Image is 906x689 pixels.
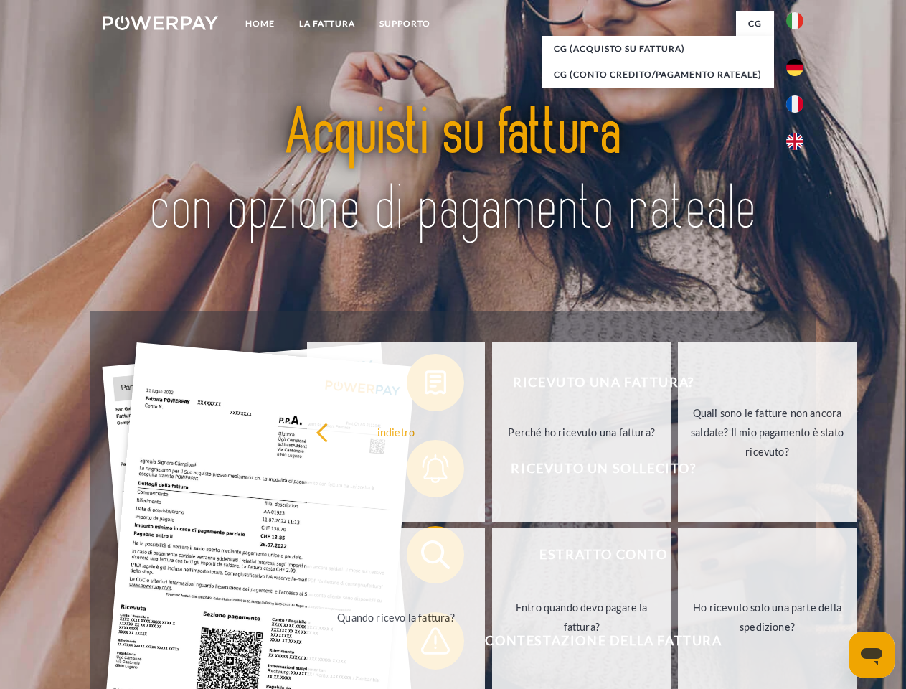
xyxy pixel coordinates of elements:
[849,632,895,678] iframe: Pulsante per aprire la finestra di messaggistica
[786,12,803,29] img: it
[542,62,774,88] a: CG (Conto Credito/Pagamento rateale)
[786,95,803,113] img: fr
[137,69,769,275] img: title-powerpay_it.svg
[678,342,857,522] a: Quali sono le fatture non ancora saldate? Il mio pagamento è stato ricevuto?
[316,422,477,441] div: indietro
[103,16,218,30] img: logo-powerpay-white.svg
[686,598,848,637] div: Ho ricevuto solo una parte della spedizione?
[316,607,477,627] div: Quando ricevo la fattura?
[542,36,774,62] a: CG (Acquisto su fattura)
[287,11,367,37] a: LA FATTURA
[501,422,662,441] div: Perché ho ricevuto una fattura?
[501,598,662,637] div: Entro quando devo pagare la fattura?
[786,59,803,76] img: de
[736,11,774,37] a: CG
[786,133,803,150] img: en
[686,403,848,461] div: Quali sono le fatture non ancora saldate? Il mio pagamento è stato ricevuto?
[233,11,287,37] a: Home
[367,11,443,37] a: Supporto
